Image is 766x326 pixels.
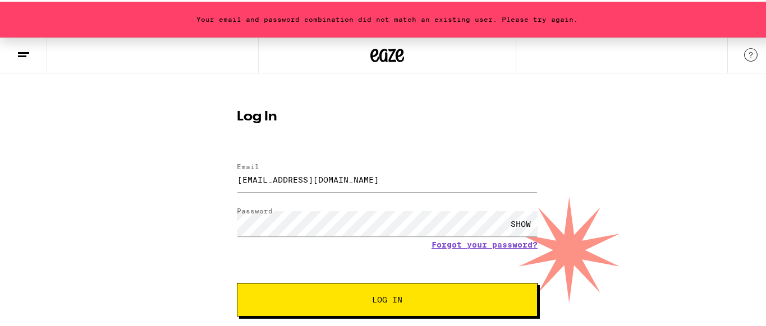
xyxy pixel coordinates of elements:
[372,294,402,302] span: Log In
[237,165,538,190] input: Email
[7,8,81,17] span: Hi. Need any help?
[237,281,538,315] button: Log In
[432,239,538,248] a: Forgot your password?
[237,206,273,213] label: Password
[237,109,538,122] h1: Log In
[504,209,538,235] div: SHOW
[237,161,259,169] label: Email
